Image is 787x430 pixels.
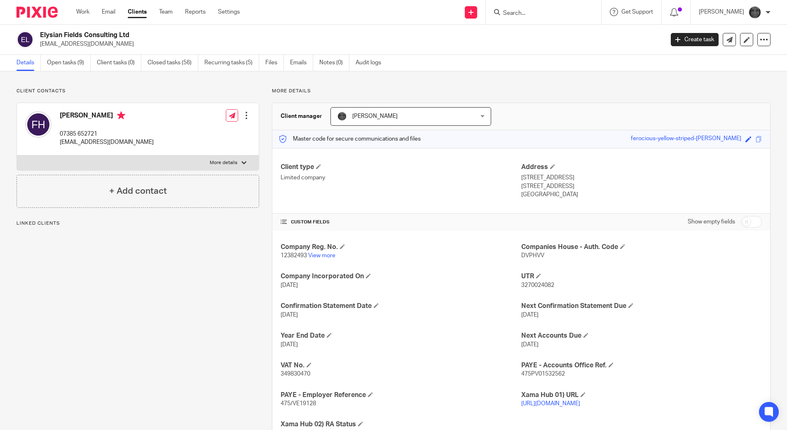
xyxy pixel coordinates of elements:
[281,282,298,288] span: [DATE]
[521,312,539,318] span: [DATE]
[281,420,521,429] h4: Xama Hub 02) RA Status
[521,182,762,190] p: [STREET_ADDRESS]
[281,112,322,120] h3: Client manager
[352,113,398,119] span: [PERSON_NAME]
[159,8,173,16] a: Team
[25,111,52,138] img: svg%3E
[60,130,154,138] p: 07385 652721
[290,55,313,71] a: Emails
[279,135,421,143] p: Master code for secure communications and files
[521,190,762,199] p: [GEOGRAPHIC_DATA]
[281,219,521,226] h4: CUSTOM FIELDS
[60,138,154,146] p: [EMAIL_ADDRESS][DOMAIN_NAME]
[60,111,154,122] h4: [PERSON_NAME]
[210,160,237,166] p: More details
[521,401,580,407] a: [URL][DOMAIN_NAME]
[356,55,387,71] a: Audit logs
[281,342,298,348] span: [DATE]
[521,342,539,348] span: [DATE]
[281,243,521,251] h4: Company Reg. No.
[16,7,58,18] img: Pixie
[40,31,535,40] h2: Elysian Fields Consulting Ltd
[117,111,125,120] i: Primary
[185,8,206,16] a: Reports
[688,218,735,226] label: Show empty fields
[40,40,658,48] p: [EMAIL_ADDRESS][DOMAIN_NAME]
[76,8,89,16] a: Work
[265,55,284,71] a: Files
[102,8,115,16] a: Email
[16,220,259,227] p: Linked clients
[281,371,310,377] span: 349830470
[521,272,762,281] h4: UTR
[521,174,762,182] p: [STREET_ADDRESS]
[204,55,259,71] a: Recurring tasks (5)
[748,6,761,19] img: Snapchat-1387757528.jpg
[281,391,521,399] h4: PAYE - Employer Reference
[521,361,762,370] h4: PAYE - Accounts Office Ref.
[47,55,91,71] a: Open tasks (9)
[281,401,316,407] span: 475/VE19128
[521,331,762,340] h4: Next Accounts Due
[521,282,554,288] span: 3270024082
[281,331,521,340] h4: Year End Date
[281,163,521,172] h4: Client type
[631,134,741,144] div: ferocious-yellow-striped-[PERSON_NAME]
[671,33,719,46] a: Create task
[337,111,347,121] img: Snapchat-1387757528.jpg
[272,88,771,94] p: More details
[128,8,147,16] a: Clients
[502,10,576,17] input: Search
[521,253,544,258] span: DVPHVV
[281,361,521,370] h4: VAT No.
[521,371,565,377] span: 475PV01532562
[16,31,34,48] img: svg%3E
[521,302,762,310] h4: Next Confirmation Statement Due
[148,55,198,71] a: Closed tasks (56)
[16,88,259,94] p: Client contacts
[109,185,167,197] h4: + Add contact
[16,55,41,71] a: Details
[281,312,298,318] span: [DATE]
[521,391,762,399] h4: Xama Hub 01) URL
[281,302,521,310] h4: Confirmation Statement Date
[521,163,762,172] h4: Address
[97,55,141,71] a: Client tasks (0)
[521,243,762,251] h4: Companies House - Auth. Code
[699,8,744,16] p: [PERSON_NAME]
[281,174,521,182] p: Limited company
[281,272,521,281] h4: Company Incorporated On
[281,253,307,258] span: 12382493
[308,253,335,258] a: View more
[218,8,240,16] a: Settings
[621,9,653,15] span: Get Support
[319,55,349,71] a: Notes (0)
